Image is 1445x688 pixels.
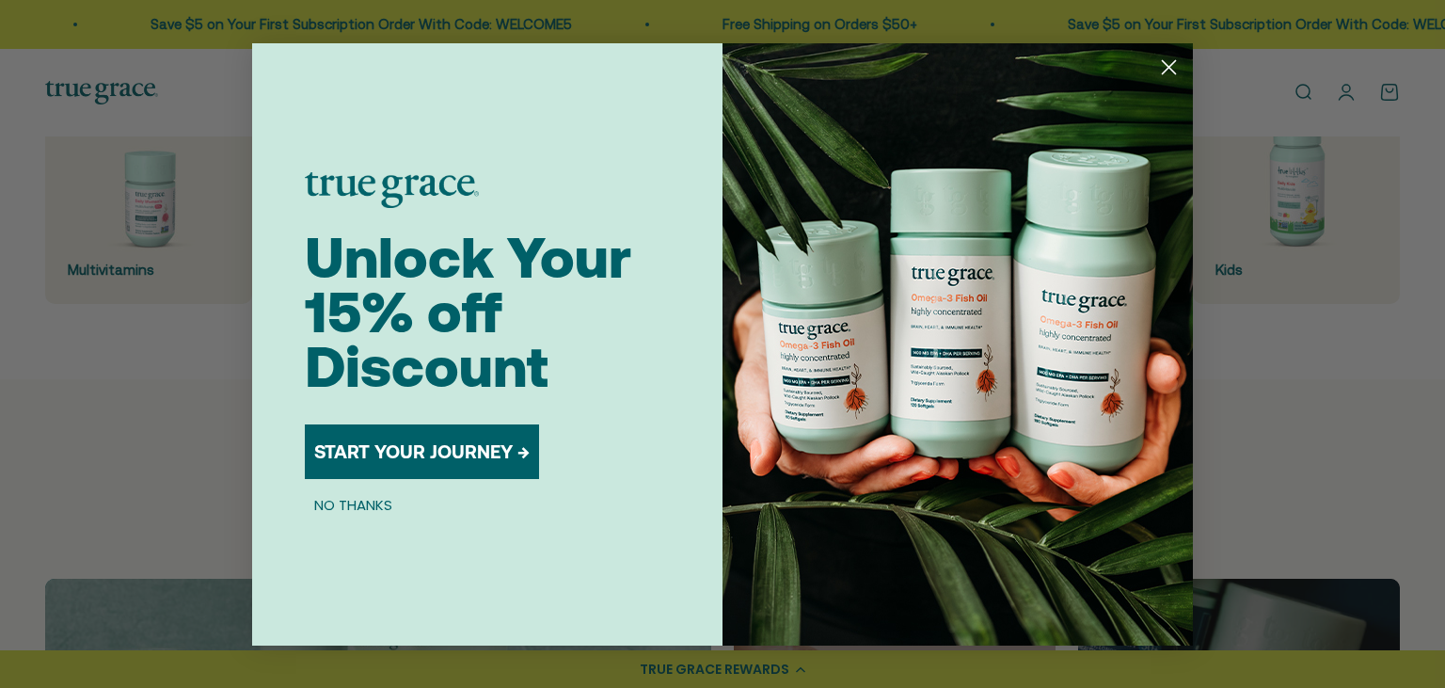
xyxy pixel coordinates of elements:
[305,225,631,399] span: Unlock Your 15% off Discount
[1152,51,1185,84] button: Close dialog
[722,43,1193,646] img: 098727d5-50f8-4f9b-9554-844bb8da1403.jpeg
[305,494,402,517] button: NO THANKS
[305,172,479,208] img: logo placeholder
[305,424,539,479] button: START YOUR JOURNEY →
